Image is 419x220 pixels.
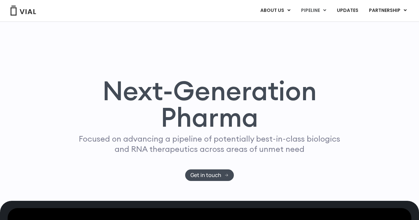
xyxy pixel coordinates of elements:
p: Focused on advancing a pipeline of potentially best-in-class biologics and RNA therapeutics acros... [76,134,343,154]
a: UPDATES [332,5,363,16]
a: ABOUT USMenu Toggle [255,5,295,16]
a: PARTNERSHIPMenu Toggle [364,5,412,16]
a: Get in touch [185,169,234,181]
a: PIPELINEMenu Toggle [296,5,331,16]
h1: Next-Generation Pharma [66,77,353,130]
span: Get in touch [190,173,221,178]
img: Vial Logo [10,6,36,16]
